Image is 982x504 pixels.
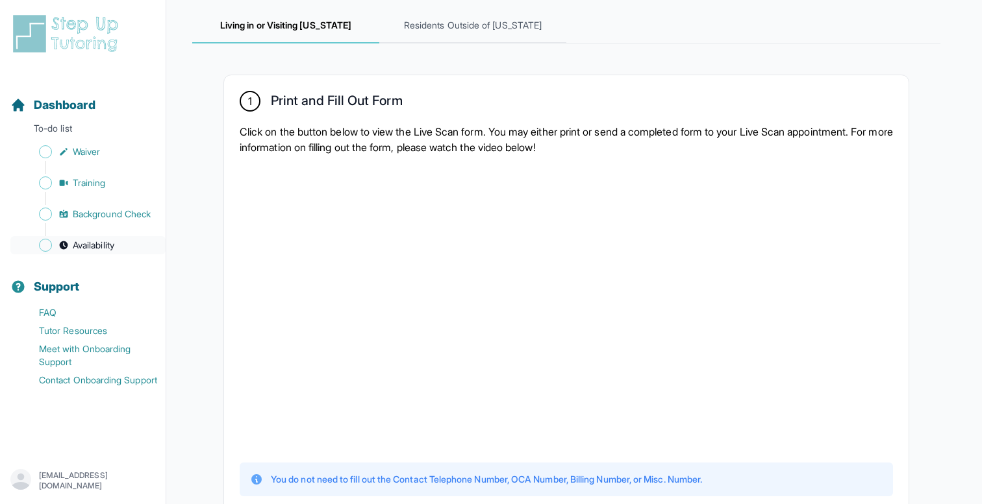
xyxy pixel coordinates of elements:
[10,96,95,114] a: Dashboard
[248,93,252,109] span: 1
[10,340,166,371] a: Meet with Onboarding Support
[73,176,106,189] span: Training
[271,93,403,114] h2: Print and Fill Out Form
[5,257,160,301] button: Support
[240,124,893,155] p: Click on the button below to view the Live Scan form. You may either print or send a completed fo...
[10,13,126,54] img: logo
[10,304,166,322] a: FAQ
[10,371,166,389] a: Contact Onboarding Support
[10,469,155,492] button: [EMAIL_ADDRESS][DOMAIN_NAME]
[73,145,100,158] span: Waiver
[5,122,160,140] p: To-do list
[34,96,95,114] span: Dashboard
[5,75,160,119] button: Dashboard
[271,473,702,486] p: You do not need to fill out the Contact Telephone Number, OCA Number, Billing Number, or Misc. Nu...
[73,239,114,252] span: Availability
[10,205,166,223] a: Background Check
[39,470,155,491] p: [EMAIL_ADDRESS][DOMAIN_NAME]
[379,8,566,43] span: Residents Outside of [US_STATE]
[192,8,940,43] nav: Tabs
[10,143,166,161] a: Waiver
[10,236,166,254] a: Availability
[10,322,166,340] a: Tutor Resources
[73,208,151,221] span: Background Check
[192,8,379,43] span: Living in or Visiting [US_STATE]
[240,165,694,450] iframe: YouTube video player
[10,174,166,192] a: Training
[34,278,80,296] span: Support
